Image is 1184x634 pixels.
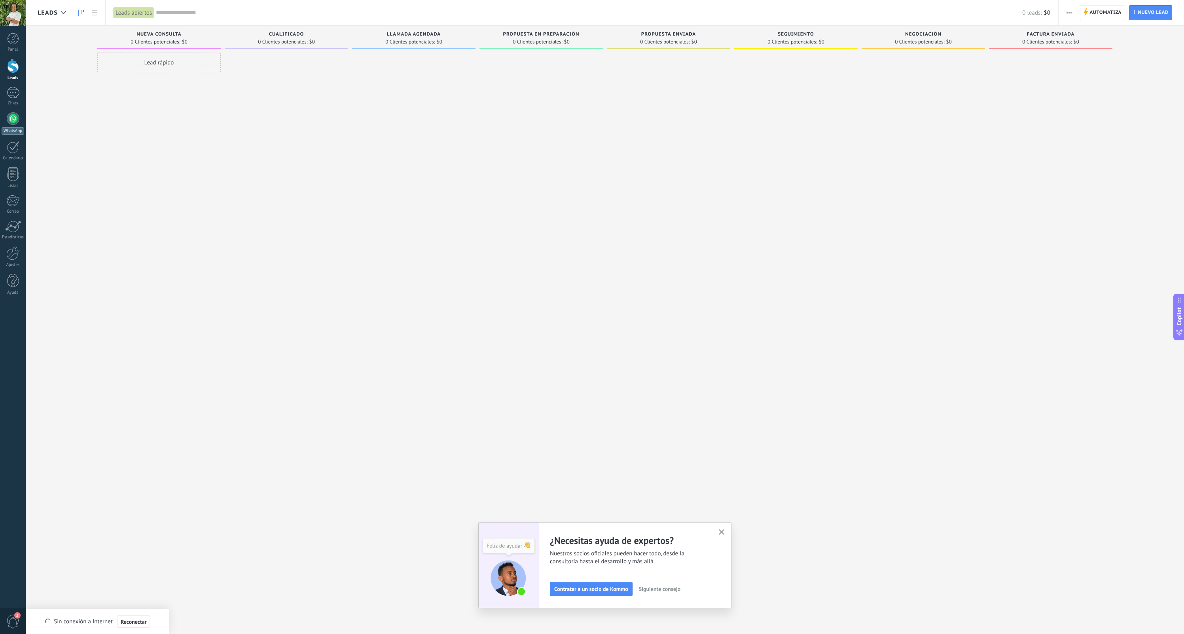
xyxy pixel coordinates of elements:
div: Estadísticas [2,235,25,240]
span: Siguiente consejo [639,586,680,592]
span: Nuevo lead [1138,6,1169,20]
span: Negociación [905,32,942,37]
span: Propuesta enviada [641,32,696,37]
div: Propuesta enviada [611,32,726,38]
button: Siguiente consejo [635,583,684,595]
span: $0 [1074,40,1079,44]
div: Panel [2,47,25,52]
span: Reconectar [121,619,147,625]
span: 0 leads: [1022,9,1042,17]
span: Copilot [1175,308,1183,326]
button: Contratar a un socio de Kommo [550,582,633,596]
div: Cualificado [229,32,344,38]
span: Seguimiento [778,32,814,37]
span: Nueva consulta [136,32,181,37]
button: Reconectar [117,615,150,628]
span: 0 Clientes potenciales: [895,40,944,44]
span: 0 Clientes potenciales: [258,40,307,44]
span: 0 Clientes potenciales: [131,40,180,44]
div: Propuesta en preparación [483,32,599,38]
span: $0 [309,40,315,44]
div: Chats [2,101,25,106]
span: $0 [437,40,442,44]
div: Listas [2,183,25,189]
span: Cualificado [269,32,304,37]
span: 0 Clientes potenciales: [767,40,817,44]
span: Propuesta en preparación [503,32,580,37]
span: 0 Clientes potenciales: [513,40,562,44]
div: Ajustes [2,262,25,268]
div: Negociación [866,32,981,38]
span: $0 [1044,9,1050,17]
span: Leads [38,9,58,17]
span: 0 Clientes potenciales: [640,40,690,44]
span: $0 [946,40,952,44]
div: Llamada agendada [356,32,472,38]
span: $0 [182,40,188,44]
span: 0 Clientes potenciales: [1022,40,1072,44]
h2: ¿Necesitas ayuda de expertos? [550,534,709,547]
span: 2 [14,612,21,619]
div: Calendario [2,156,25,161]
span: Nuestros socios oficiales pueden hacer todo, desde la consultoría hasta el desarrollo y más allá. [550,550,709,566]
span: Factura enviada [1027,32,1075,37]
span: $0 [691,40,697,44]
span: $0 [564,40,570,44]
div: Nueva consulta [101,32,217,38]
span: Contratar a un socio de Kommo [554,586,628,592]
span: Automatiza [1089,6,1121,20]
div: Seguimiento [738,32,854,38]
div: Leads [2,75,25,81]
div: Leads abiertos [114,7,154,19]
a: Automatiza [1080,5,1125,20]
div: Ayuda [2,290,25,295]
span: Llamada agendada [387,32,441,37]
a: Nuevo lead [1129,5,1172,20]
div: Sin conexión a Internet [45,615,150,628]
div: Factura enviada [993,32,1108,38]
div: Lead rápido [97,53,221,72]
span: 0 Clientes potenciales: [385,40,435,44]
div: Correo [2,209,25,214]
div: WhatsApp [2,127,24,135]
span: $0 [819,40,824,44]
